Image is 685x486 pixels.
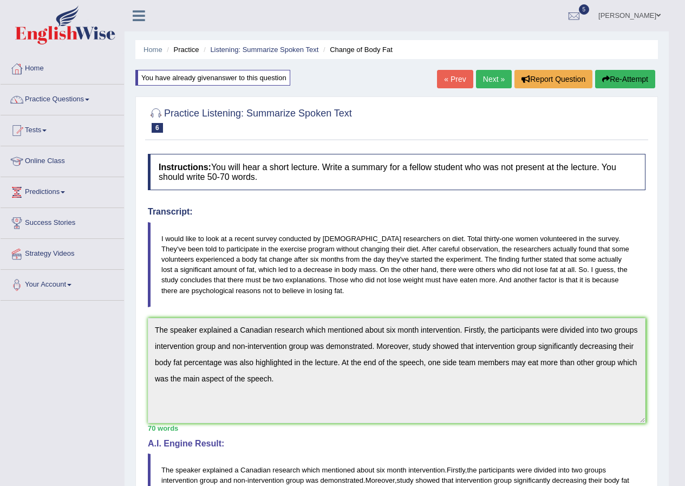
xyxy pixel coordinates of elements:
[534,466,556,474] span: divided
[152,123,163,133] span: 6
[164,44,199,55] li: Practice
[240,466,271,474] span: Canadian
[148,423,645,433] div: 70 words
[552,476,587,484] span: decreasing
[467,466,477,474] span: the
[321,44,393,55] li: Change of Body Fat
[135,70,290,86] div: You have already given answer to this question
[322,466,355,474] span: mentioned
[579,4,590,15] span: 5
[408,466,445,474] span: intervention
[494,476,512,484] span: group
[210,46,318,54] a: Listening: Summarize Spoken Text
[1,54,124,81] a: Home
[272,466,300,474] span: research
[143,46,162,54] a: Home
[148,106,352,133] h2: Practice Listening: Summarize Spoken Text
[415,476,440,484] span: showed
[604,476,619,484] span: body
[589,476,602,484] span: their
[479,466,514,474] span: participants
[397,476,414,484] span: study
[571,466,582,474] span: two
[517,466,532,474] span: were
[302,466,320,474] span: which
[1,208,124,235] a: Success Stories
[1,177,124,204] a: Predictions
[1,239,124,266] a: Strategy Videos
[514,70,592,88] button: Report Question
[584,466,606,474] span: groups
[357,466,375,474] span: about
[558,466,570,474] span: into
[437,70,473,88] a: « Prev
[203,466,233,474] span: explained
[161,466,173,474] span: The
[161,476,198,484] span: intervention
[442,476,454,484] span: that
[233,476,245,484] span: non
[148,439,645,449] h4: A.I. Engine Result:
[234,466,238,474] span: a
[148,222,645,307] blockquote: I would like to look at a recent survey conducted by [DEMOGRAPHIC_DATA] researchers on diet. Tota...
[200,476,218,484] span: group
[1,270,124,297] a: Your Account
[321,476,364,484] span: demonstrated
[514,476,550,484] span: significantly
[220,476,232,484] span: and
[595,70,655,88] button: Re-Attempt
[387,466,406,474] span: month
[286,476,304,484] span: group
[366,476,395,484] span: Moreover
[1,85,124,112] a: Practice Questions
[175,466,200,474] span: speaker
[148,154,645,190] h4: You will hear a short lecture. Write a summary for a fellow student who was not present at the le...
[1,115,124,142] a: Tests
[1,146,124,173] a: Online Class
[476,70,512,88] a: Next »
[455,476,492,484] span: intervention
[306,476,318,484] span: was
[159,163,211,172] b: Instructions:
[148,207,645,217] h4: Transcript:
[247,476,284,484] span: intervention
[622,476,629,484] span: fat
[447,466,465,474] span: Firstly
[376,466,385,474] span: six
